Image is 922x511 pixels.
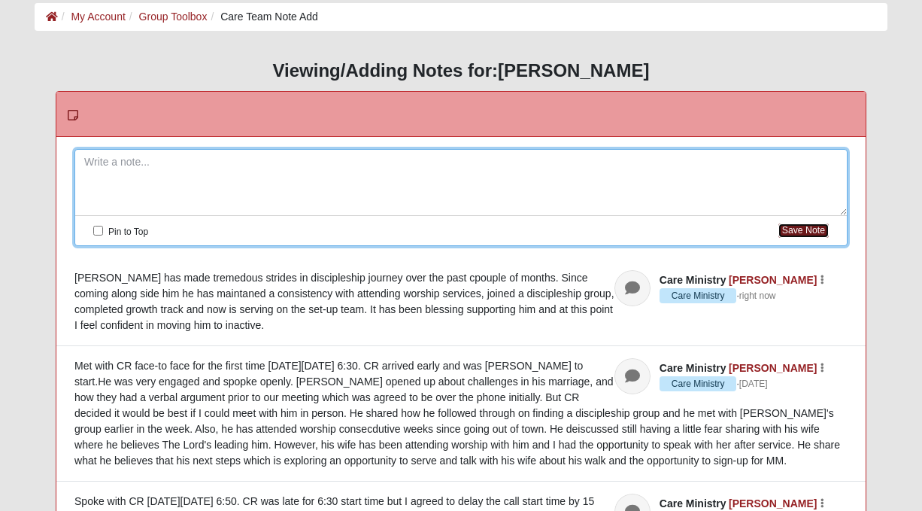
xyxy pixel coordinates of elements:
a: [PERSON_NAME] [729,362,817,374]
input: Pin to Top [93,226,103,236]
li: Care Team Note Add [207,9,318,25]
div: Met with CR face-to face for the first time [DATE][DATE] 6:30. CR arrived early and was [PERSON_N... [74,358,848,469]
button: Save Note [778,224,829,238]
span: Pin to Top [108,227,148,237]
a: [PERSON_NAME] [729,274,817,286]
span: Care Ministry [660,274,726,286]
span: Care Ministry [660,362,726,374]
h3: Viewing/Adding Notes for: [35,60,888,82]
strong: [PERSON_NAME] [498,60,649,81]
time: June 18, 2025, 1:15 PM [739,379,768,389]
span: · [660,288,739,303]
span: · [660,376,739,391]
a: right now [739,289,776,303]
span: Care Ministry [660,288,737,303]
a: [DATE] [739,377,768,391]
div: [PERSON_NAME] has made tremedous strides in discipleship journey over the past cpouple of months.... [74,270,848,333]
time: August 14, 2025, 11:02 AM [739,290,776,301]
a: Group Toolbox [139,11,208,23]
a: My Account [71,11,125,23]
span: Care Ministry [660,376,737,391]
